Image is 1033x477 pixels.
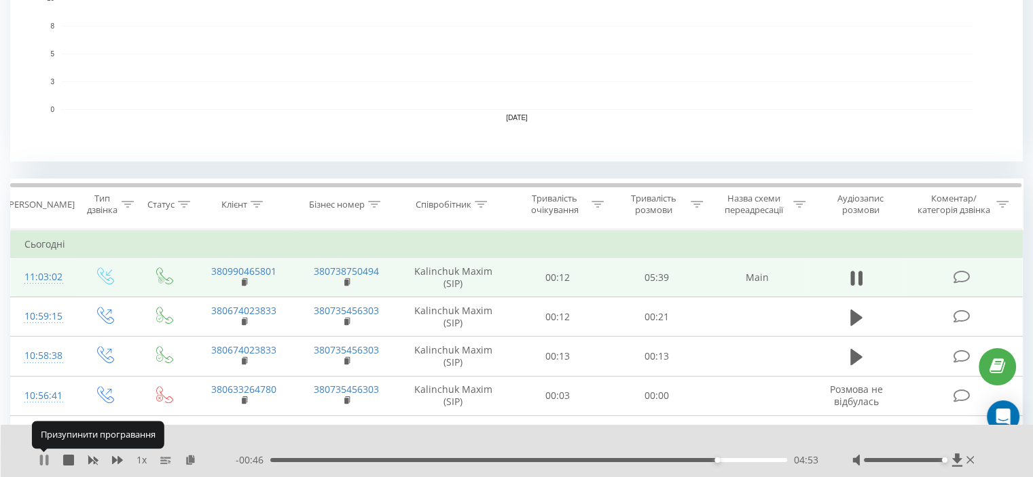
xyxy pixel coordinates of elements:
span: - 00:46 [236,453,270,467]
td: Main [706,258,808,297]
a: 380735456303 [314,343,379,356]
a: 380674023833 [211,343,276,356]
span: Розмова не відбулась [830,383,883,408]
td: 00:03 [509,376,607,415]
div: Назва схеми переадресації [719,193,790,216]
div: Співробітник [416,199,471,210]
td: 00:12 [509,258,607,297]
a: 380738750494 [314,265,379,278]
div: 11:03:02 [24,264,60,290]
td: 00:03 [509,415,607,455]
div: Тривалість розмови [619,193,687,216]
td: Kalinchuk Maxim (SIP) [398,297,509,337]
a: 380633264780 [211,383,276,396]
text: [DATE] [506,114,528,121]
a: 380633264780 [211,422,276,435]
div: Призупинити програвання [32,421,164,449]
div: Тип дзвінка [86,193,117,216]
div: Коментар/категорія дзвінка [913,193,993,216]
text: 0 [50,106,54,113]
td: 00:21 [607,297,706,337]
div: Accessibility label [941,457,947,463]
a: 380674023833 [211,304,276,317]
div: 10:58:38 [24,343,60,369]
text: 8 [50,22,54,30]
span: Розмова не відбулась [830,422,883,447]
td: Kalinchuk Maxim (SIP) [398,337,509,376]
td: 05:39 [607,258,706,297]
div: Клієнт [221,199,247,210]
span: 04:53 [794,453,818,467]
td: Kalinchuk Maxim (SIP) [398,415,509,455]
td: 00:13 [509,337,607,376]
div: [PERSON_NAME] [6,199,75,210]
td: Сьогодні [11,231,1023,258]
div: 10:56:41 [24,383,60,409]
td: 00:12 [509,297,607,337]
span: 1 x [137,453,147,467]
a: 380990465801 [211,265,276,278]
div: Статус [147,199,175,210]
a: 380735456303 [314,383,379,396]
div: Аудіозапис розмови [821,193,901,216]
a: 380735456303 [314,304,379,317]
td: Kalinchuk Maxim (SIP) [398,258,509,297]
td: 00:00 [607,376,706,415]
div: Бізнес номер [309,199,365,210]
div: Open Intercom Messenger [987,400,1019,433]
text: 5 [50,50,54,58]
div: 10:59:15 [24,303,60,330]
a: 380735456303 [314,422,379,435]
td: 00:13 [607,337,706,376]
text: 3 [50,78,54,85]
td: 00:00 [607,415,706,455]
div: Accessibility label [714,457,720,463]
div: 10:56:12 [24,422,60,449]
div: Тривалість очікування [521,193,589,216]
td: Kalinchuk Maxim (SIP) [398,376,509,415]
